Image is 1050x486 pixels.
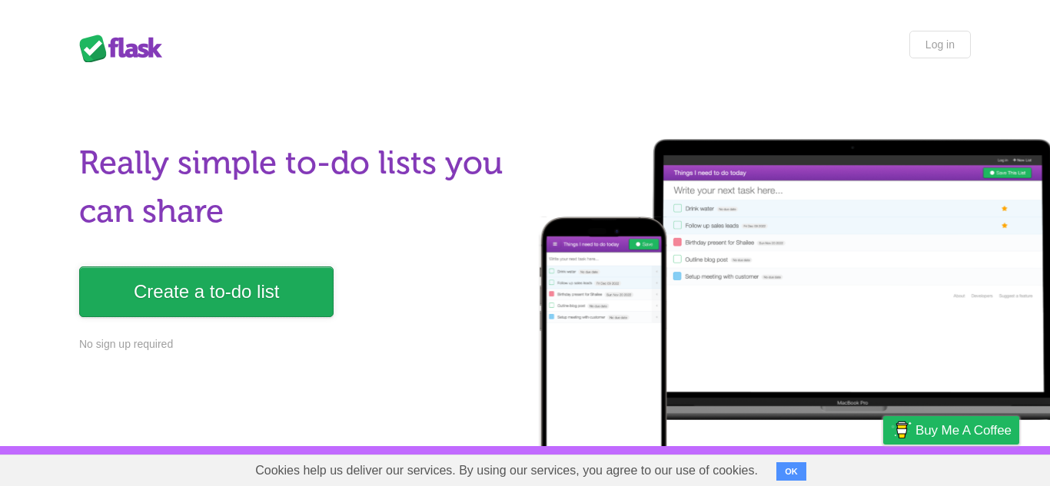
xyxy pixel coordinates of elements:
[909,31,971,58] a: Log in
[79,139,516,236] h1: Really simple to-do lists you can share
[79,266,334,317] a: Create a to-do list
[883,416,1019,445] a: Buy me a coffee
[915,417,1012,444] span: Buy me a coffee
[79,336,516,352] p: No sign up required
[891,417,912,443] img: Buy me a coffee
[776,462,806,481] button: OK
[79,35,171,62] div: Flask Lists
[240,455,773,486] span: Cookies help us deliver our services. By using our services, you agree to our use of cookies.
